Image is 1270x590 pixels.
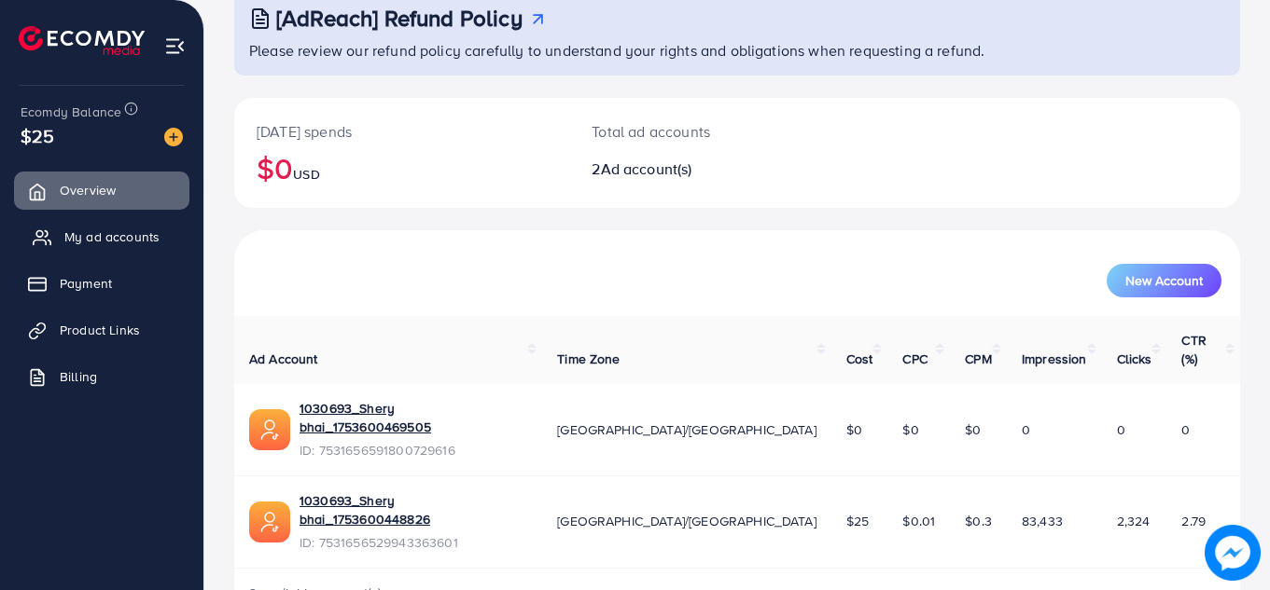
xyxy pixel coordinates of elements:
[249,39,1229,62] p: Please review our refund policy carefully to understand your rights and obligations when requesti...
[965,512,992,530] span: $0.3
[164,35,186,57] img: menu
[1117,350,1152,368] span: Clicks
[14,172,189,209] a: Overview
[902,512,935,530] span: $0.01
[60,274,112,293] span: Payment
[1205,525,1261,581] img: image
[21,122,54,149] span: $25
[557,512,816,530] span: [GEOGRAPHIC_DATA]/[GEOGRAPHIC_DATA]
[19,26,145,55] img: logo
[14,265,189,302] a: Payment
[601,158,692,179] span: Ad account(s)
[965,350,991,368] span: CPM
[1107,264,1221,297] button: New Account
[846,512,869,530] span: $25
[902,420,918,439] span: $0
[164,128,183,146] img: image
[300,533,527,552] span: ID: 7531656529943363601
[300,491,527,529] a: 1030693_Shery bhai_1753600448826
[1181,420,1190,439] span: 0
[249,350,318,368] span: Ad Account
[249,501,290,542] img: ic-ads-acc.e4c84228.svg
[1117,420,1125,439] span: 0
[14,358,189,395] a: Billing
[1117,512,1151,530] span: 2,324
[249,409,290,450] img: ic-ads-acc.e4c84228.svg
[21,103,121,121] span: Ecomdy Balance
[592,120,799,143] p: Total ad accounts
[14,218,189,255] a: My ad accounts
[300,399,527,437] a: 1030693_Shery bhai_1753600469505
[257,150,547,185] h2: $0
[1022,420,1030,439] span: 0
[557,420,816,439] span: [GEOGRAPHIC_DATA]/[GEOGRAPHIC_DATA]
[592,160,799,178] h2: 2
[60,181,116,199] span: Overview
[293,165,319,184] span: USD
[276,5,523,32] h3: [AdReach] Refund Policy
[60,367,97,386] span: Billing
[557,350,620,368] span: Time Zone
[846,350,873,368] span: Cost
[14,311,189,349] a: Product Links
[965,420,981,439] span: $0
[60,321,140,339] span: Product Links
[1181,331,1206,368] span: CTR (%)
[300,441,527,460] span: ID: 7531656591800729616
[1022,350,1087,368] span: Impression
[1022,512,1063,530] span: 83,433
[257,120,547,143] p: [DATE] spends
[1125,274,1203,287] span: New Account
[64,227,160,246] span: My ad accounts
[902,350,927,368] span: CPC
[846,420,862,439] span: $0
[1181,512,1206,530] span: 2.79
